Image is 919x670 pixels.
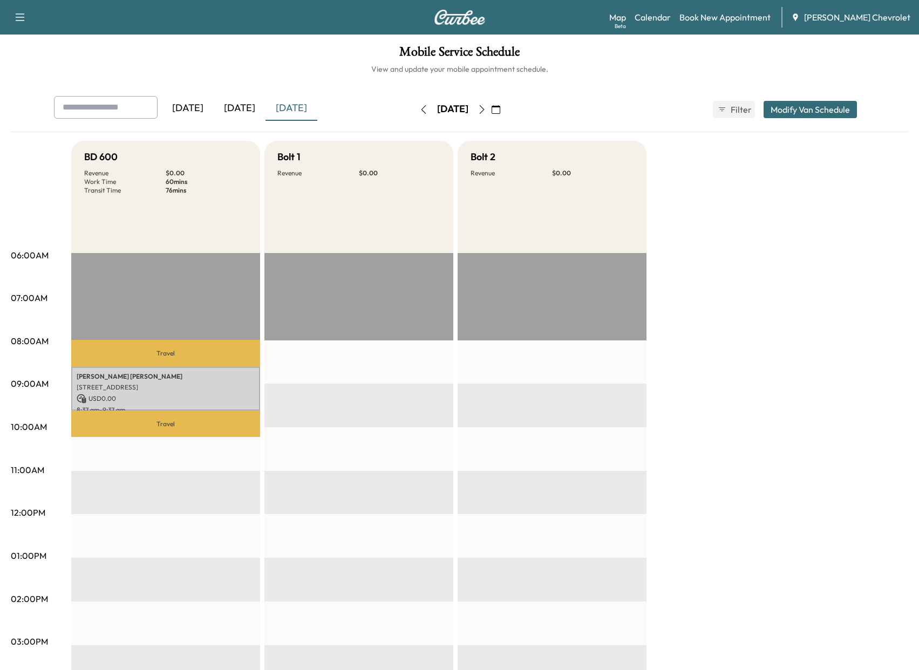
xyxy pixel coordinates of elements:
p: 01:00PM [11,549,46,562]
p: 11:00AM [11,463,44,476]
p: USD 0.00 [77,394,255,404]
p: 8:37 am - 9:37 am [77,406,255,414]
p: Revenue [277,169,359,177]
h5: BD 600 [84,149,118,165]
p: 09:00AM [11,377,49,390]
p: 08:00AM [11,334,49,347]
div: Beta [615,22,626,30]
p: 76 mins [166,186,247,195]
p: Travel [71,411,260,437]
p: $ 0.00 [552,169,634,177]
p: 03:00PM [11,635,48,648]
div: [DATE] [266,96,317,121]
div: [DATE] [437,102,468,116]
h1: Mobile Service Schedule [11,45,908,64]
p: Travel [71,340,260,367]
div: [DATE] [214,96,266,121]
a: Calendar [635,11,671,24]
span: [PERSON_NAME] Chevrolet [804,11,910,24]
p: Revenue [84,169,166,177]
a: Book New Appointment [679,11,771,24]
p: [PERSON_NAME] [PERSON_NAME] [77,372,255,381]
button: Filter [713,101,755,118]
span: Filter [731,103,750,116]
h6: View and update your mobile appointment schedule. [11,64,908,74]
button: Modify Van Schedule [764,101,857,118]
h5: Bolt 1 [277,149,301,165]
p: 10:00AM [11,420,47,433]
p: [STREET_ADDRESS] [77,383,255,392]
p: Work Time [84,177,166,186]
p: Transit Time [84,186,166,195]
p: 12:00PM [11,506,45,519]
p: 06:00AM [11,249,49,262]
p: $ 0.00 [166,169,247,177]
a: MapBeta [609,11,626,24]
h5: Bolt 2 [471,149,495,165]
p: 02:00PM [11,592,48,605]
p: 07:00AM [11,291,47,304]
img: Curbee Logo [434,10,486,25]
p: $ 0.00 [359,169,440,177]
p: 60 mins [166,177,247,186]
p: Revenue [471,169,552,177]
div: [DATE] [162,96,214,121]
